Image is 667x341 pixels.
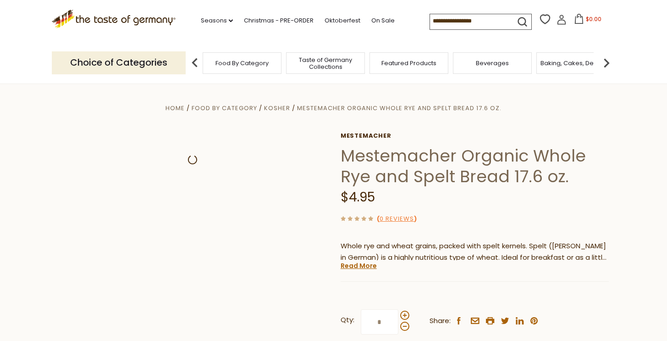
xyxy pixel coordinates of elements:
[244,16,314,26] a: Christmas - PRE-ORDER
[289,56,362,70] a: Taste of Germany Collections
[215,60,269,67] a: Food By Category
[297,104,502,112] a: Mestemacher Organic Whole Rye and Spelt Bread 17.6 oz.
[341,240,609,263] p: Whole rye and wheat grains, packed with spelt kernels. Spelt ([PERSON_NAME] in German) is a highl...
[192,104,257,112] a: Food By Category
[381,60,436,67] a: Featured Products
[341,261,377,270] a: Read More
[568,14,607,28] button: $0.00
[325,16,360,26] a: Oktoberfest
[476,60,509,67] a: Beverages
[52,51,186,74] p: Choice of Categories
[264,104,290,112] a: Kosher
[597,54,616,72] img: next arrow
[341,314,354,326] strong: Qty:
[165,104,185,112] a: Home
[377,214,417,223] span: ( )
[430,315,451,327] span: Share:
[361,309,398,335] input: Qty:
[341,132,609,140] a: Mestemacher
[540,60,612,67] a: Baking, Cakes, Desserts
[201,16,233,26] a: Seasons
[341,145,609,187] h1: Mestemacher Organic Whole Rye and Spelt Bread 17.6 oz.
[380,214,414,224] a: 0 Reviews
[586,15,601,23] span: $0.00
[186,54,204,72] img: previous arrow
[371,16,395,26] a: On Sale
[341,188,375,206] span: $4.95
